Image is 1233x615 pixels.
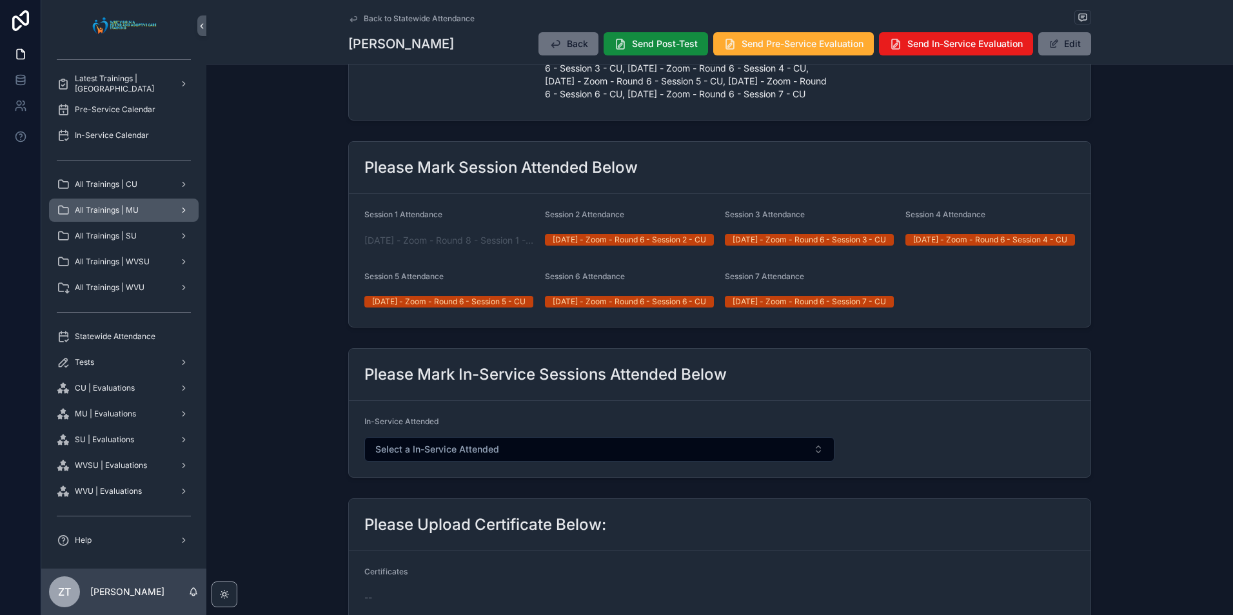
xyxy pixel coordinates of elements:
a: MU | Evaluations [49,402,199,425]
span: All Trainings | MU [75,205,139,215]
span: Session 6 Attendance [545,271,625,281]
div: [DATE] - Zoom - Round 6 - Session 2 - CU [553,234,706,246]
a: All Trainings | WVSU [49,250,199,273]
button: Edit [1038,32,1091,55]
span: WVU | Evaluations [75,486,142,496]
span: All Trainings | WVSU [75,257,150,267]
span: Send Pre-Service Evaluation [742,37,863,50]
div: [DATE] - Zoom - Round 6 - Session 4 - CU [913,234,1067,246]
div: [DATE] - Zoom - Round 6 - Session 3 - CU [733,234,886,246]
span: Session 3 Attendance [725,210,805,219]
span: ZT [58,584,71,600]
span: Session 2 Attendance [545,210,624,219]
span: -- [364,591,372,604]
span: All Trainings | WVU [75,282,144,293]
a: Pre-Service Calendar [49,98,199,121]
span: All Trainings | CU [75,179,137,190]
a: Tests [49,351,199,374]
button: Select Button [364,437,834,462]
span: Session 4 Attendance [905,210,985,219]
button: Send Pre-Service Evaluation [713,32,874,55]
span: Latest Trainings | [GEOGRAPHIC_DATA] [75,73,169,94]
button: Send In-Service Evaluation [879,32,1033,55]
span: Pre-Service Calendar [75,104,155,115]
a: All Trainings | CU [49,173,199,196]
a: WVU | Evaluations [49,480,199,503]
h2: Please Mark In-Service Sessions Attended Below [364,364,727,385]
span: All Trainings | SU [75,231,137,241]
span: SU | Evaluations [75,434,134,445]
span: Send In-Service Evaluation [907,37,1023,50]
div: [DATE] - Zoom - Round 6 - Session 5 - CU [372,296,526,307]
a: In-Service Calendar [49,124,199,147]
span: Select a In-Service Attended [375,443,499,456]
a: WVSU | Evaluations [49,454,199,477]
h2: Please Upload Certificate Below: [364,514,606,535]
span: In-Service Calendar [75,130,149,141]
span: In-Service Attended [364,416,439,426]
a: Statewide Attendance [49,325,199,348]
a: [DATE] - Zoom - Round 8 - Session 1 - WVU [364,234,535,247]
div: [DATE] - Zoom - Round 6 - Session 6 - CU [553,296,706,307]
span: Send Post-Test [632,37,698,50]
button: Send Post-Test [604,32,708,55]
h2: Please Mark Session Attended Below [364,157,638,178]
span: Certificates [364,567,408,576]
span: CU | Evaluations [75,383,135,393]
p: [PERSON_NAME] [90,585,164,598]
span: Back [567,37,588,50]
a: SU | Evaluations [49,428,199,451]
img: App logo [89,15,159,36]
span: Tests [75,357,94,367]
a: Back to Statewide Attendance [348,14,475,24]
div: scrollable content [41,52,206,569]
span: [DATE] - Zoom - Round 8 - Session 1 - [GEOGRAPHIC_DATA], [DATE] - Zoom - Round 6 - Session 2 - CU... [545,36,895,101]
a: Latest Trainings | [GEOGRAPHIC_DATA] [49,72,199,95]
div: [DATE] - Zoom - Round 6 - Session 7 - CU [733,296,886,307]
a: All Trainings | SU [49,224,199,248]
span: Statewide Attendance [75,331,155,342]
span: Session 1 Attendance [364,210,442,219]
button: Back [538,32,598,55]
span: Help [75,535,92,545]
span: Session 7 Attendance [725,271,804,281]
span: Back to Statewide Attendance [364,14,475,24]
span: MU | Evaluations [75,409,136,419]
span: WVSU | Evaluations [75,460,147,471]
a: CU | Evaluations [49,376,199,400]
a: All Trainings | WVU [49,276,199,299]
a: All Trainings | MU [49,199,199,222]
span: Session 5 Attendance [364,271,444,281]
a: Help [49,529,199,552]
h1: [PERSON_NAME] [348,35,454,53]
